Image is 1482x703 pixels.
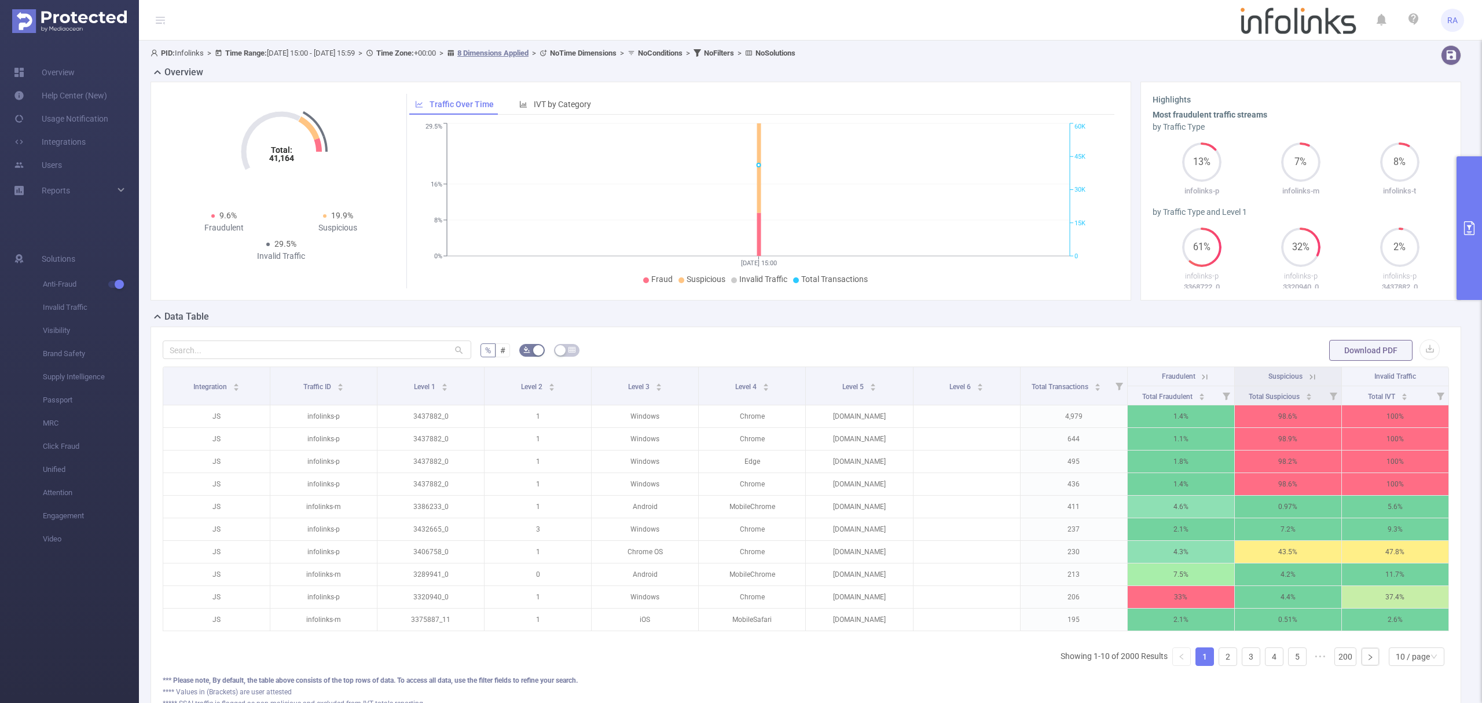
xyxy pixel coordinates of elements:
p: 100% [1342,473,1448,495]
span: Level 5 [842,383,865,391]
span: Invalid Traffic [739,274,787,284]
div: Sort [870,382,876,389]
i: icon: caret-up [233,382,239,385]
p: 3437882_0 [377,451,484,473]
span: Total Fraudulent [1142,393,1194,401]
span: ••• [1311,647,1330,666]
p: Windows [592,428,698,450]
div: Sort [1305,391,1312,398]
p: 1 [485,473,591,495]
p: infolinks-p [270,541,377,563]
li: Previous Page [1172,647,1191,666]
p: Windows [592,405,698,427]
p: infolinks-m [1252,185,1351,197]
span: 32% [1281,243,1320,252]
p: 98.9% [1235,428,1341,450]
b: Most fraudulent traffic streams [1153,110,1267,119]
p: [DOMAIN_NAME] [806,473,912,495]
tspan: 0% [434,252,442,260]
tspan: 15K [1074,219,1085,227]
a: 200 [1335,648,1356,665]
p: 1.4% [1128,405,1234,427]
p: 4.3% [1128,541,1234,563]
p: 47.8% [1342,541,1448,563]
p: infolinks-p [1350,270,1449,282]
i: Filter menu [1218,386,1234,405]
p: 1 [485,428,591,450]
tspan: Total: [270,145,292,155]
p: 1 [485,609,591,631]
i: icon: left [1178,653,1185,660]
i: icon: caret-up [870,382,876,385]
p: 5.6% [1342,496,1448,518]
p: 3406758_0 [377,541,484,563]
i: icon: caret-down [1306,396,1312,399]
div: Sort [1401,391,1408,398]
span: Suspicious [687,274,725,284]
i: icon: caret-up [548,382,555,385]
i: icon: caret-down [977,386,984,390]
tspan: 8% [434,217,442,224]
span: Level 6 [949,383,973,391]
a: 1 [1196,648,1213,665]
p: 1 [485,586,591,608]
p: 1 [485,405,591,427]
p: [DOMAIN_NAME] [806,405,912,427]
p: JS [163,541,270,563]
p: Chrome [699,518,805,540]
i: icon: caret-up [655,382,662,385]
span: Passport [43,389,139,412]
div: Sort [233,382,240,389]
tspan: [DATE] 15:00 [741,259,777,267]
b: Time Range: [225,49,267,57]
span: > [529,49,540,57]
span: > [436,49,447,57]
p: 33% [1128,586,1234,608]
div: *** Please note, By default, the table above consists of the top rows of data. To access all data... [163,675,1449,686]
span: 19.9% [331,211,353,220]
h3: Highlights [1153,94,1449,106]
span: Level 1 [414,383,437,391]
span: Anti-Fraud [43,273,139,296]
p: 4.2% [1235,563,1341,585]
img: Protected Media [12,9,127,33]
i: icon: caret-up [1095,382,1101,385]
p: 3368722_0 [1153,281,1252,293]
p: Chrome OS [592,541,698,563]
b: PID: [161,49,175,57]
i: icon: caret-down [441,386,447,390]
i: Filter menu [1111,367,1127,405]
i: icon: caret-down [1198,396,1205,399]
p: [DOMAIN_NAME] [806,609,912,631]
i: icon: down [1430,653,1437,661]
i: icon: user [151,49,161,57]
a: Help Center (New) [14,84,107,107]
p: JS [163,473,270,495]
i: Filter menu [1432,386,1448,405]
p: 1 [485,451,591,473]
span: > [734,49,745,57]
p: 0.97% [1235,496,1341,518]
tspan: 45K [1074,153,1085,160]
i: icon: caret-up [1401,391,1407,395]
p: Chrome [699,586,805,608]
div: Sort [762,382,769,389]
i: icon: caret-down [338,386,344,390]
span: Engagement [43,504,139,528]
i: icon: bar-chart [519,100,527,108]
b: No Time Dimensions [550,49,617,57]
p: [DOMAIN_NAME] [806,518,912,540]
tspan: 16% [431,181,442,188]
span: Fraud [651,274,673,284]
p: [DOMAIN_NAME] [806,586,912,608]
p: 7.5% [1128,563,1234,585]
i: icon: caret-up [1198,391,1205,395]
i: icon: caret-up [441,382,447,385]
span: Invalid Traffic [43,296,139,319]
p: JS [163,518,270,540]
p: 1 [485,541,591,563]
p: 237 [1021,518,1127,540]
p: [DOMAIN_NAME] [806,541,912,563]
a: 2 [1219,648,1237,665]
p: 195 [1021,609,1127,631]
